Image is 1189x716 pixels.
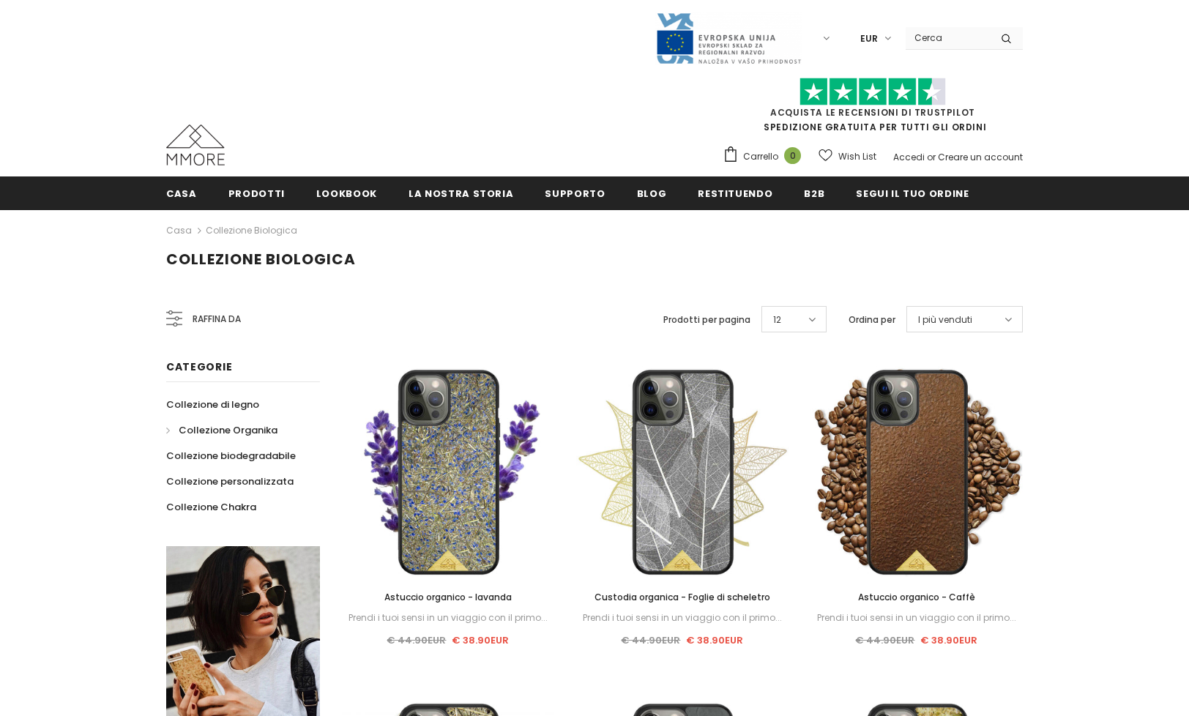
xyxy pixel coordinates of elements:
[655,12,802,65] img: Javni Razpis
[637,176,667,209] a: Blog
[856,176,969,209] a: Segui il tuo ordine
[166,494,256,520] a: Collezione Chakra
[166,417,277,443] a: Collezione Organika
[166,443,296,469] a: Collezione biodegradabile
[166,449,296,463] span: Collezione biodegradabile
[166,249,356,269] span: Collezione biologica
[206,224,297,236] a: Collezione biologica
[387,633,446,647] span: € 44.90EUR
[856,187,969,201] span: Segui il tuo ordine
[166,392,259,417] a: Collezione di legno
[927,151,936,163] span: or
[810,589,1023,605] a: Astuccio organico - Caffè
[784,147,801,164] span: 0
[849,313,895,327] label: Ordina per
[938,151,1023,163] a: Creare un account
[858,591,975,603] span: Astuccio organico - Caffè
[723,146,808,168] a: Carrello 0
[810,610,1023,626] div: Prendi i tuoi sensi in un viaggio con il primo...
[743,149,778,164] span: Carrello
[698,187,772,201] span: Restituendo
[179,423,277,437] span: Collezione Organika
[918,313,972,327] span: I più venduti
[545,176,605,209] a: supporto
[804,187,824,201] span: B2B
[384,591,512,603] span: Astuccio organico - lavanda
[860,31,878,46] span: EUR
[621,633,680,647] span: € 44.90EUR
[166,359,232,374] span: Categorie
[804,176,824,209] a: B2B
[166,176,197,209] a: Casa
[773,313,781,327] span: 12
[316,176,377,209] a: Lookbook
[637,187,667,201] span: Blog
[838,149,876,164] span: Wish List
[770,106,975,119] a: Acquista le recensioni di TrustPilot
[576,610,789,626] div: Prendi i tuoi sensi in un viaggio con il primo...
[228,187,285,201] span: Prodotti
[698,176,772,209] a: Restituendo
[452,633,509,647] span: € 38.90EUR
[576,589,789,605] a: Custodia organica - Foglie di scheletro
[228,176,285,209] a: Prodotti
[193,311,241,327] span: Raffina da
[545,187,605,201] span: supporto
[920,633,977,647] span: € 38.90EUR
[166,500,256,514] span: Collezione Chakra
[663,313,750,327] label: Prodotti per pagina
[906,27,990,48] input: Search Site
[594,591,770,603] span: Custodia organica - Foglie di scheletro
[799,78,946,106] img: Fidati di Pilot Stars
[316,187,377,201] span: Lookbook
[166,222,192,239] a: Casa
[893,151,925,163] a: Accedi
[166,187,197,201] span: Casa
[723,84,1023,133] span: SPEDIZIONE GRATUITA PER TUTTI GLI ORDINI
[686,633,743,647] span: € 38.90EUR
[655,31,802,44] a: Javni Razpis
[166,474,294,488] span: Collezione personalizzata
[819,143,876,169] a: Wish List
[342,610,554,626] div: Prendi i tuoi sensi in un viaggio con il primo...
[166,469,294,494] a: Collezione personalizzata
[166,398,259,411] span: Collezione di legno
[342,589,554,605] a: Astuccio organico - lavanda
[855,633,914,647] span: € 44.90EUR
[409,176,513,209] a: La nostra storia
[409,187,513,201] span: La nostra storia
[166,124,225,165] img: Casi MMORE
